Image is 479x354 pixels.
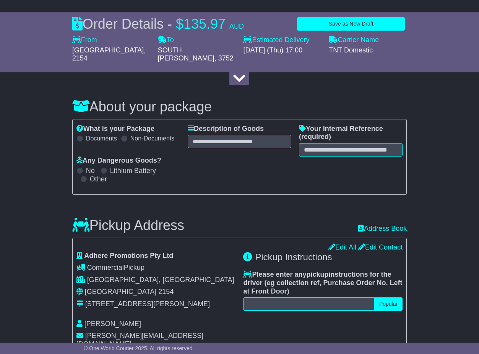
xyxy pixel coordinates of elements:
[90,175,107,184] label: Other
[183,16,226,32] span: 135.97
[158,46,214,62] span: SOUTH [PERSON_NAME]
[76,157,161,165] label: Any Dangerous Goods?
[130,135,175,142] label: Non-Documents
[110,167,156,175] label: Lithium Battery
[176,16,183,32] span: $
[358,243,403,251] a: Edit Contact
[243,271,403,295] label: Please enter any instructions for the driver ( )
[86,167,95,175] label: No
[329,36,379,44] label: Carrier Name
[72,99,407,114] h3: About your package
[374,297,403,311] button: Popular
[72,46,144,54] span: [GEOGRAPHIC_DATA]
[307,271,329,278] span: pickup
[76,264,236,272] div: Pickup
[255,252,332,262] span: Pickup Instructions
[87,276,234,284] span: [GEOGRAPHIC_DATA], [GEOGRAPHIC_DATA]
[328,243,356,251] a: Edit All
[72,218,184,233] h3: Pickup Address
[243,36,321,44] label: Estimated Delivery
[358,225,407,233] a: Address Book
[243,279,402,295] span: eg collection ref, Purchase Order No, Left at Front Door
[158,36,174,44] label: To
[84,345,194,351] span: © One World Courier 2025. All rights reserved.
[87,264,124,271] span: Commercial
[214,54,234,62] span: , 3752
[72,46,146,62] span: , 2154
[76,332,203,348] span: [PERSON_NAME][EMAIL_ADDRESS][DOMAIN_NAME]
[72,16,244,32] div: Order Details -
[243,46,321,55] div: [DATE] (Thu) 17:00
[299,125,403,141] label: Your Internal Reference (required)
[85,288,156,295] span: [GEOGRAPHIC_DATA]
[72,36,97,44] label: From
[85,300,210,308] div: [STREET_ADDRESS][PERSON_NAME]
[86,135,117,142] label: Documents
[84,252,173,259] span: Adhere Promotions Pty Ltd
[188,125,264,133] label: Description of Goods
[158,288,174,295] span: 2154
[229,23,244,30] span: AUD
[297,17,405,31] button: Save as New Draft
[76,125,154,133] label: What is your Package
[329,46,407,55] div: TNT Domestic
[84,320,141,328] span: [PERSON_NAME]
